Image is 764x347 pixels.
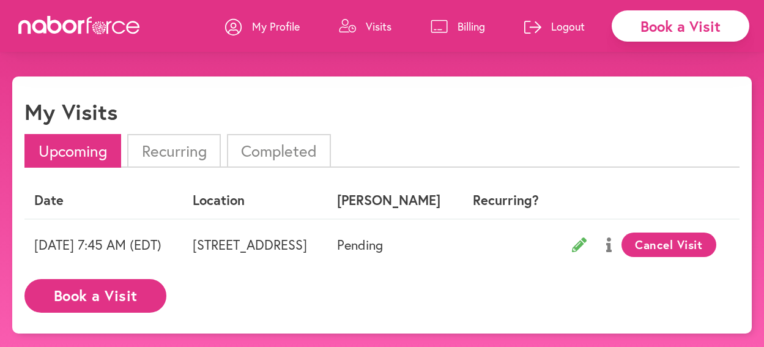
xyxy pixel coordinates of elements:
th: Location [183,182,327,218]
p: Visits [366,19,391,34]
th: [PERSON_NAME] [327,182,460,218]
a: Book a Visit [24,288,166,300]
a: Billing [431,8,485,45]
div: Book a Visit [612,10,749,42]
li: Completed [227,134,331,168]
td: [DATE] 7:45 AM (EDT) [24,219,183,270]
li: Recurring [127,134,220,168]
li: Upcoming [24,134,121,168]
td: Pending [327,219,460,270]
button: Cancel Visit [621,233,716,257]
p: My Profile [252,19,300,34]
td: [STREET_ADDRESS] [183,219,327,270]
p: Billing [458,19,485,34]
th: Recurring? [460,182,552,218]
a: Visits [339,8,391,45]
button: Book a Visit [24,279,166,313]
a: Logout [524,8,585,45]
th: Date [24,182,183,218]
p: Logout [551,19,585,34]
a: My Profile [225,8,300,45]
h1: My Visits [24,99,117,125]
